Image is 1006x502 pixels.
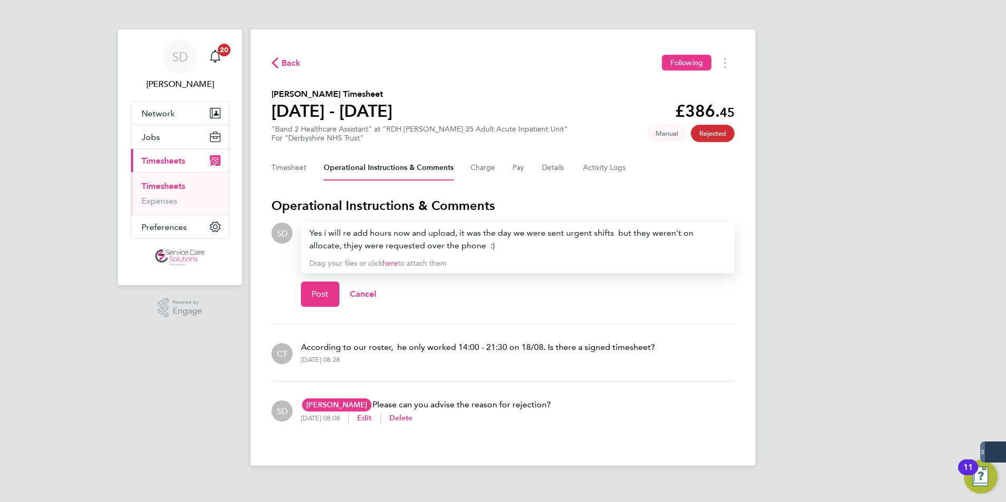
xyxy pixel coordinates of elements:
img: servicecare-logo-retina.png [155,249,205,266]
span: This timesheet has been rejected. [691,125,735,142]
span: Following [670,58,703,67]
span: Post [311,289,329,299]
span: [PERSON_NAME] [302,398,371,411]
button: Activity Logs [583,155,627,180]
button: Timesheets Menu [716,55,735,71]
div: Timesheets [131,172,229,215]
div: For "Derbyshire NHS Trust" [271,134,568,143]
button: Details [542,155,566,180]
button: Post [301,282,339,307]
span: Cancel [350,289,377,299]
a: Expenses [142,196,177,206]
button: Preferences [131,215,229,238]
a: Timesheets [142,181,185,191]
button: Timesheet [271,155,307,180]
button: Back [271,56,301,69]
button: Delete [389,413,413,424]
span: CT [277,348,287,359]
div: "Band 2 Healthcare Assistant" at "RDH [PERSON_NAME] 35 Adult Acute Inpatient Unit" [271,125,568,143]
a: here [383,259,398,268]
span: SD [172,50,188,64]
a: Go to home page [130,249,229,266]
span: SD [277,227,288,239]
span: SD [277,405,288,417]
button: Cancel [339,282,387,307]
button: Edit [357,413,372,424]
span: Delete [389,414,413,423]
div: 11 [963,467,973,481]
div: [DATE] 08:08 [301,414,348,423]
p: Please can you advise the reason for rejection? [301,398,551,411]
nav: Main navigation [118,29,242,285]
span: Drag your files or click to attach them [309,259,447,268]
h2: [PERSON_NAME] Timesheet [271,88,393,101]
span: Engage [173,307,202,316]
span: 45 [720,105,735,120]
div: Samantha Dix [271,223,293,244]
span: Powered by [173,298,202,307]
span: Preferences [142,222,187,232]
span: 20 [218,44,230,56]
app-decimal: £386. [675,101,735,121]
a: Powered byEngage [158,298,203,318]
span: This timesheet was manually created. [647,125,687,142]
div: Charlotte Turner [271,343,293,364]
button: Network [131,102,229,125]
button: Following [662,55,711,71]
a: SD[PERSON_NAME] [130,40,229,91]
span: Samantha Dix [130,78,229,91]
a: 20 [205,40,226,74]
span: Back [281,57,301,69]
button: Charge [470,155,496,180]
span: Edit [357,414,372,423]
button: Operational Instructions & Comments [324,155,454,180]
p: According to our roster, he only worked 14:00 - 21:30 on 18/08. Is there a signed timesheet? [301,341,655,354]
span: Timesheets [142,156,185,166]
button: Timesheets [131,149,229,172]
span: Jobs [142,132,160,142]
button: Pay [512,155,525,180]
button: Jobs [131,125,229,148]
div: Samantha Dix [271,400,293,421]
span: Network [142,108,175,118]
div: [DATE] 08:28 [301,356,340,364]
h3: Operational Instructions & Comments [271,197,735,214]
button: Open Resource Center, 11 new notifications [964,460,998,494]
div: Yes i will re add hours now and upload, it was the day we were sent urgent shifts but they weren'... [309,227,726,252]
h1: [DATE] - [DATE] [271,101,393,122]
